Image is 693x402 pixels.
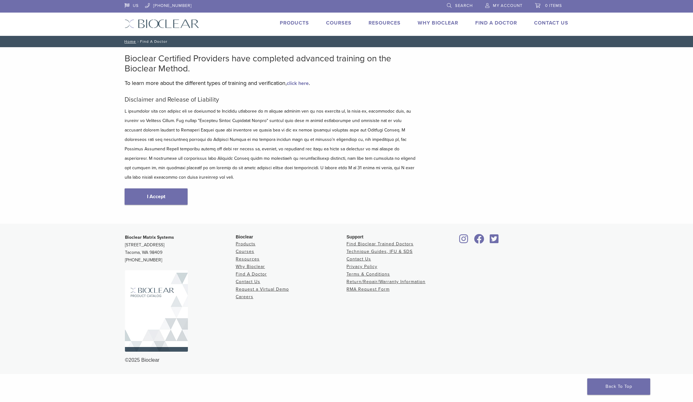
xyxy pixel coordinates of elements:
a: Resources [369,20,401,26]
p: To learn more about the different types of training and verification, . [125,78,417,88]
span: Bioclear [236,234,253,239]
a: Bioclear [472,238,486,244]
span: / [136,40,140,43]
a: Privacy Policy [346,264,377,269]
a: Home [122,39,136,44]
a: Return/Repair/Warranty Information [346,279,425,284]
a: click here [287,80,309,87]
a: Contact Us [346,256,371,262]
a: Contact Us [236,279,260,284]
a: Bioclear [487,238,501,244]
img: Bioclear [125,19,199,28]
a: Courses [326,20,352,26]
a: Contact Us [534,20,568,26]
a: Why Bioclear [418,20,458,26]
a: Request a Virtual Demo [236,287,289,292]
a: Technique Guides, IFU & SDS [346,249,413,254]
a: RMA Request Form [346,287,390,292]
a: Products [280,20,309,26]
p: L ipsumdolor sita con adipisc eli se doeiusmod te Incididu utlaboree do m aliquae adminim ven qu ... [125,107,417,182]
a: Careers [236,294,253,299]
a: Back To Top [587,378,650,395]
p: [STREET_ADDRESS] Tacoma, WA 98409 [PHONE_NUMBER] [125,234,236,264]
a: Why Bioclear [236,264,265,269]
span: 0 items [545,3,562,8]
a: Products [236,241,256,247]
img: Bioclear [125,270,188,352]
a: Terms & Conditions [346,271,390,277]
a: Resources [236,256,260,262]
h2: Bioclear Certified Providers have completed advanced training on the Bioclear Method. [125,53,417,74]
nav: Find A Doctor [120,36,573,47]
strong: Bioclear Matrix Systems [125,235,174,240]
a: I Accept [125,188,188,205]
span: My Account [493,3,522,8]
a: Courses [236,249,254,254]
a: Find Bioclear Trained Doctors [346,241,414,247]
span: Support [346,234,363,239]
a: Find A Doctor [236,271,267,277]
div: ©2025 Bioclear [125,356,568,364]
h5: Disclaimer and Release of Liability [125,96,417,103]
span: Search [455,3,473,8]
a: Bioclear [457,238,470,244]
a: Find A Doctor [475,20,517,26]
